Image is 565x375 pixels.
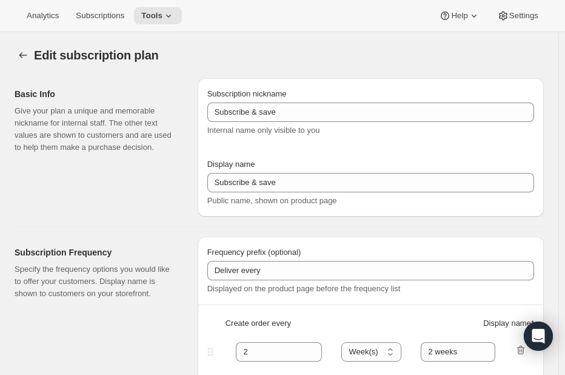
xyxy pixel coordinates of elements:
input: Subscribe & Save [207,173,534,192]
span: Display name * [483,317,534,329]
input: Deliver every [207,261,534,280]
span: Public name, shown on product page [207,196,337,205]
p: Give your plan a unique and memorable nickname for internal staff. The other text values are show... [15,105,178,154]
span: Subscription nickname [207,89,287,98]
button: Settings [490,7,546,24]
p: Specify the frequency options you would like to offer your customers. Display name is shown to cu... [15,263,178,300]
span: Help [451,11,467,21]
span: Edit subscription plan [34,49,159,62]
span: Internal name only visible to you [207,126,320,135]
button: Tools [134,7,182,24]
button: Subscription plans [15,47,32,64]
h2: Subscription Frequency [15,246,178,258]
span: Frequency prefix (optional) [207,248,301,257]
span: Displayed on the product page before the frequency list [207,284,401,293]
span: Create order every [226,317,291,329]
div: Open Intercom Messenger [524,322,553,351]
button: Subscriptions [69,7,132,24]
span: Analytics [27,11,59,21]
span: Display name [207,160,255,169]
h2: Basic Info [15,88,178,100]
span: Settings [509,11,538,21]
input: 1 month [421,342,495,362]
input: Subscribe & Save [207,103,534,122]
span: Subscriptions [76,11,124,21]
span: Tools [141,11,162,21]
button: Analytics [19,7,66,24]
button: Help [432,7,487,24]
